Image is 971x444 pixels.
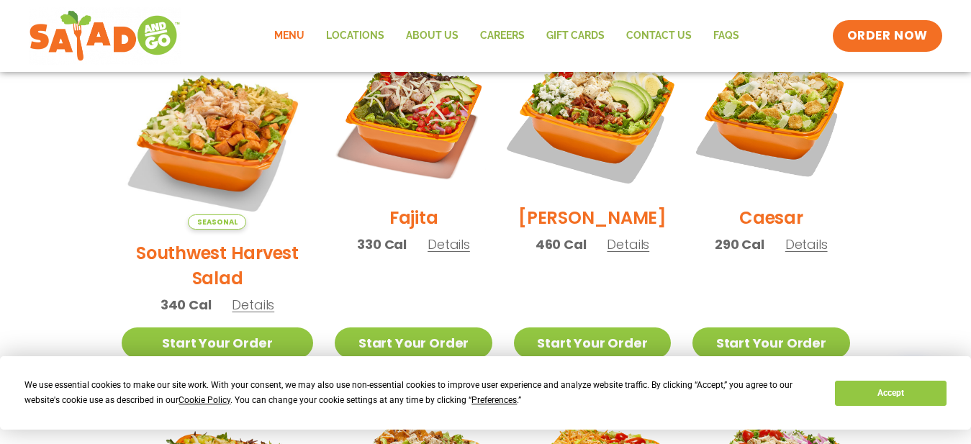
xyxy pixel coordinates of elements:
img: Product photo for Fajita Salad [335,37,492,194]
div: We use essential cookies to make our site work. With your consent, we may also use non-essential ... [24,378,818,408]
span: Details [607,235,649,253]
a: Locations [315,19,395,53]
span: Preferences [471,395,517,405]
span: ORDER NOW [847,27,928,45]
img: Product photo for Caesar Salad [692,37,849,194]
span: Details [232,296,274,314]
a: Contact Us [615,19,703,53]
span: 330 Cal [357,235,407,254]
a: FAQs [703,19,750,53]
a: Careers [469,19,536,53]
img: new-SAG-logo-768×292 [29,7,181,65]
a: About Us [395,19,469,53]
span: Details [428,235,470,253]
span: 460 Cal [536,235,587,254]
span: 340 Cal [161,295,212,314]
a: Menu [263,19,315,53]
span: Seasonal [188,214,246,230]
img: Product photo for Southwest Harvest Salad [122,37,314,230]
a: Start Your Order [514,327,671,358]
h2: Southwest Harvest Salad [122,240,314,291]
a: Start Your Order [335,327,492,358]
a: ORDER NOW [833,20,942,52]
a: Start Your Order [122,327,314,358]
a: Start Your Order [692,327,849,358]
h2: Caesar [739,205,803,230]
span: Cookie Policy [179,395,230,405]
span: 290 Cal [715,235,764,254]
img: Product photo for Cobb Salad [500,24,685,208]
nav: Menu [263,19,750,53]
span: Details [785,235,828,253]
h2: [PERSON_NAME] [518,205,667,230]
a: GIFT CARDS [536,19,615,53]
h2: Fajita [389,205,438,230]
button: Accept [835,381,946,406]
